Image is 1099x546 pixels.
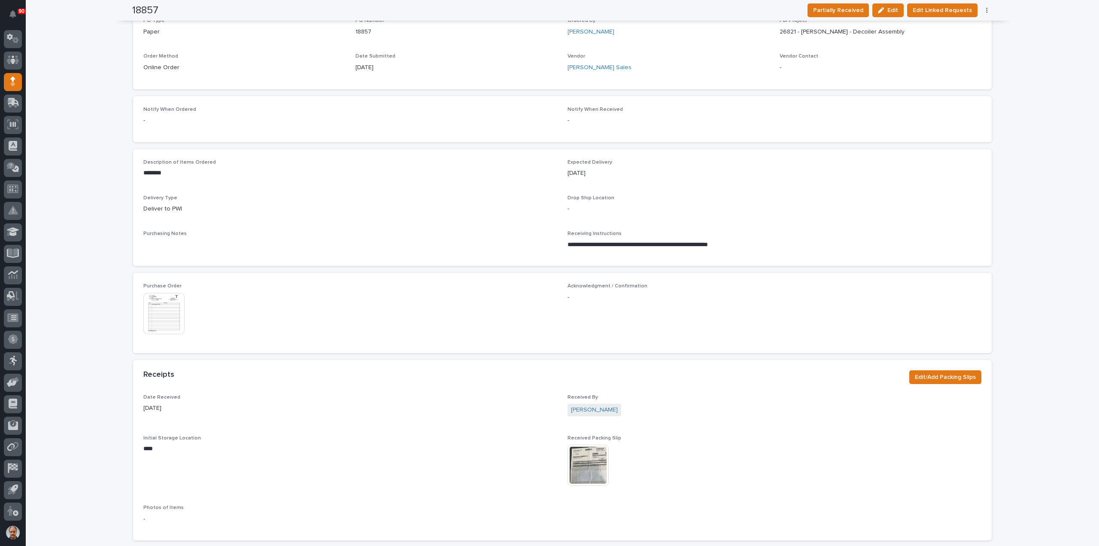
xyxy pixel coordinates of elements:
span: Receiving Instructions [568,231,622,236]
h2: 18857 [132,4,158,17]
span: Received Packing Slip [568,436,621,441]
span: Date Submitted [355,54,395,59]
span: Expected Delivery [568,160,612,165]
button: Edit [872,3,904,17]
span: Notify When Received [568,107,623,112]
a: [PERSON_NAME] Sales [568,63,631,72]
p: 18857 [355,27,557,37]
span: Drop Ship Location [568,195,614,201]
span: PO Type [143,18,165,23]
span: PO Number [355,18,384,23]
span: Purchasing Notes [143,231,187,236]
span: For Project [780,18,807,23]
p: - [143,116,557,125]
span: Notify When Ordered [143,107,196,112]
p: - [568,293,981,302]
button: Partially Received [808,3,869,17]
p: [DATE] [143,404,557,413]
a: [PERSON_NAME] [568,27,614,37]
p: Deliver to PWI [143,204,557,214]
span: Vendor Contact [780,54,818,59]
span: Order Method [143,54,178,59]
span: Purchase Order [143,284,182,289]
span: Vendor [568,54,585,59]
span: Acknowledgment / Confirmation [568,284,647,289]
p: Paper [143,27,345,37]
span: Description of Items Ordered [143,160,216,165]
p: [DATE] [568,169,981,178]
button: Notifications [4,5,22,23]
span: Date Received [143,395,180,400]
button: users-avatar [4,524,22,542]
p: Online Order [143,63,345,72]
span: Delivery Type [143,195,177,201]
button: Edit/Add Packing Slips [909,370,981,384]
p: - [780,63,981,72]
button: Edit Linked Requests [907,3,978,17]
a: [PERSON_NAME] [571,406,618,415]
h2: Receipts [143,370,174,380]
div: Notifications90 [11,10,22,24]
span: Partially Received [813,5,863,15]
span: Received By [568,395,598,400]
span: Edit [887,6,898,14]
p: - [568,116,981,125]
p: 26821 - [PERSON_NAME] - Decoiler Assembly [780,27,981,37]
p: [DATE] [355,63,557,72]
span: Edit/Add Packing Slips [915,372,976,382]
p: 90 [19,8,24,14]
span: Photos of Items [143,505,184,510]
span: Initial Storage Location [143,436,201,441]
span: Edit Linked Requests [913,5,972,15]
p: - [568,204,981,214]
p: - [143,515,557,524]
span: Ordered By [568,18,595,23]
